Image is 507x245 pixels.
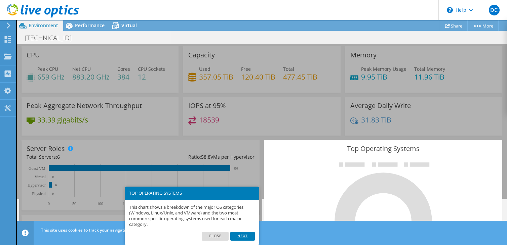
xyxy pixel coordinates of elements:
[440,20,468,31] a: Share
[121,22,137,29] span: Virtual
[22,34,82,42] h1: [TECHNICAL_ID]
[129,204,255,228] p: This chart shows a breakdown of the major OS categories (Windows, Linux/Unix, and VMware) and the...
[230,232,255,241] a: Next
[467,20,499,31] a: More
[75,22,105,29] span: Performance
[129,191,255,195] h3: TOP OPERATING SYSTEMS
[202,232,229,241] a: Close
[447,7,453,13] svg: \n
[29,22,58,29] span: Environment
[489,5,500,15] span: DC
[41,227,131,233] span: This site uses cookies to track your navigation.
